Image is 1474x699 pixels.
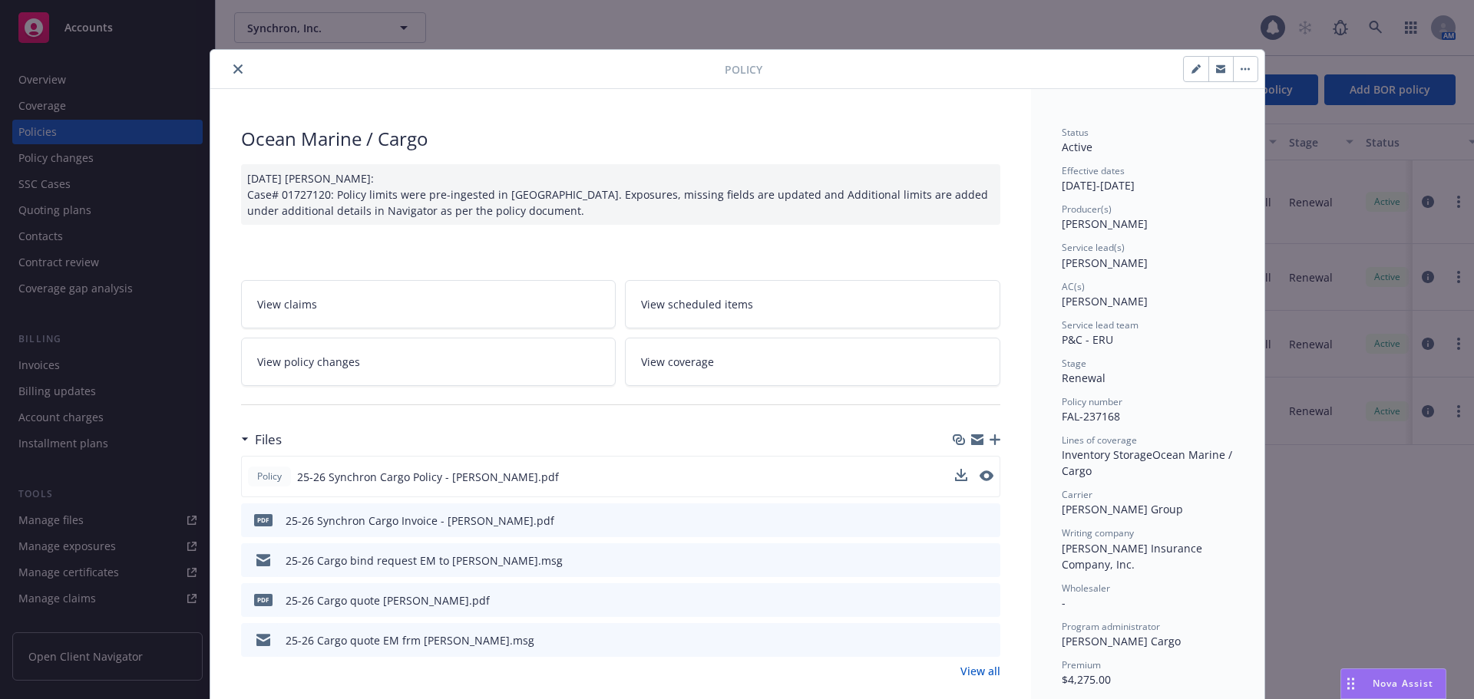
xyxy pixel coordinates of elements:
[1062,409,1120,424] span: FAL-237168
[1340,668,1446,699] button: Nova Assist
[980,552,994,569] button: preview file
[257,296,317,312] span: View claims
[1062,541,1205,572] span: [PERSON_NAME] Insurance Company, Inc.
[1062,318,1139,331] span: Service lead team
[241,430,282,450] div: Files
[1062,447,1235,478] span: Ocean Marine / Cargo
[241,126,1000,152] div: Ocean Marine / Cargo
[1062,203,1112,216] span: Producer(s)
[254,470,285,483] span: Policy
[956,592,968,608] button: download file
[1062,595,1066,610] span: -
[241,164,1000,225] div: [DATE] [PERSON_NAME]: Case# 01727120: Policy limits were pre-ingested in [GEOGRAPHIC_DATA]. Expos...
[1373,677,1433,690] span: Nova Assist
[980,469,993,485] button: preview file
[980,632,994,648] button: preview file
[1062,526,1134,539] span: Writing company
[1062,256,1148,270] span: [PERSON_NAME]
[1062,280,1085,293] span: AC(s)
[1062,357,1086,370] span: Stage
[980,592,994,608] button: preview file
[1062,216,1148,231] span: [PERSON_NAME]
[1062,332,1113,347] span: P&C - ERU
[229,60,247,78] button: close
[956,632,968,648] button: download file
[1062,140,1092,154] span: Active
[257,354,360,370] span: View policy changes
[1062,371,1105,385] span: Renewal
[980,470,993,481] button: preview file
[286,592,490,608] div: 25-26 Cargo quote [PERSON_NAME].pdf
[1062,126,1089,139] span: Status
[254,594,273,605] span: pdf
[1062,294,1148,308] span: [PERSON_NAME]
[1062,164,1125,177] span: Effective dates
[955,469,967,485] button: download file
[960,663,1000,679] a: View all
[1062,447,1152,462] span: Inventory Storage
[255,430,282,450] h3: Files
[1062,488,1092,501] span: Carrier
[286,552,563,569] div: 25-26 Cargo bind request EM to [PERSON_NAME].msg
[956,552,968,569] button: download file
[625,338,1000,386] a: View coverage
[641,354,714,370] span: View coverage
[297,469,559,485] span: 25-26 Synchron Cargo Policy - [PERSON_NAME].pdf
[1062,395,1122,408] span: Policy number
[286,513,554,529] div: 25-26 Synchron Cargo Invoice - [PERSON_NAME].pdf
[1062,582,1110,595] span: Wholesaler
[286,632,534,648] div: 25-26 Cargo quote EM frm [PERSON_NAME].msg
[725,61,762,77] span: Policy
[254,514,273,526] span: pdf
[1062,502,1183,516] span: [PERSON_NAME] Group
[641,296,753,312] span: View scheduled items
[1062,434,1137,447] span: Lines of coverage
[625,280,1000,328] a: View scheduled items
[1341,669,1360,698] div: Drag to move
[241,338,616,386] a: View policy changes
[980,513,994,529] button: preview file
[1062,658,1101,671] span: Premium
[1062,620,1160,633] span: Program administrator
[241,280,616,328] a: View claims
[1062,241,1125,254] span: Service lead(s)
[1062,634,1181,648] span: [PERSON_NAME] Cargo
[956,513,968,529] button: download file
[955,469,967,481] button: download file
[1062,672,1111,687] span: $4,275.00
[1062,164,1234,193] div: [DATE] - [DATE]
